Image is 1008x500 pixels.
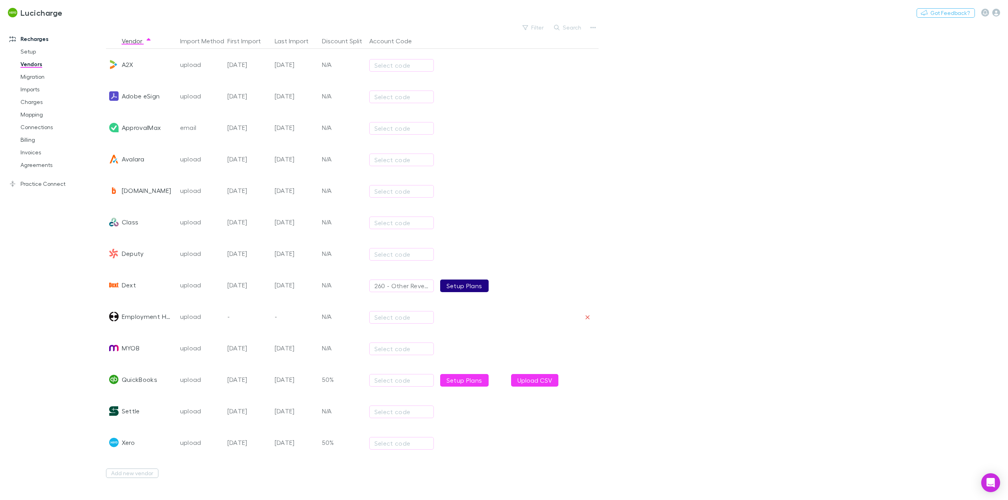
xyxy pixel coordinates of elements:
button: Got Feedback? [917,8,975,18]
button: Select code [369,185,434,198]
div: Select code [374,439,429,448]
div: Class [122,206,139,238]
button: Search [550,23,586,32]
div: - [272,301,319,332]
a: Setup Plans [440,374,489,387]
div: [DATE] [272,238,319,269]
div: [DATE] [224,49,272,80]
a: Invoices [13,146,110,159]
div: Select code [374,376,429,385]
div: A2X [122,49,134,80]
div: N/A [319,143,366,175]
div: [DATE] [272,49,319,80]
button: Select code [369,217,434,229]
div: [DATE] [224,238,272,269]
div: upload [180,49,221,80]
button: Select code [369,122,434,135]
img: Xero's Logo [109,438,119,447]
div: upload [180,143,221,175]
a: Recharges [2,33,110,45]
div: upload [180,175,221,206]
button: 260 - Other Revenue [369,280,434,292]
div: MYOB [122,332,139,364]
button: Select code [369,343,434,355]
div: [DATE] [272,364,319,395]
img: Lucicharge's Logo [8,8,17,17]
div: N/A [319,395,366,427]
img: QuickBooks's Logo [109,375,119,384]
div: Settle [122,395,140,427]
div: [DATE] [272,143,319,175]
div: Select code [374,407,429,417]
a: Imports [13,83,110,96]
a: Setup Plans [440,280,489,292]
img: Class's Logo [109,217,119,227]
button: Select code [369,374,434,387]
img: Adobe eSign's Logo [109,91,119,101]
div: N/A [319,269,366,301]
div: Avalara [122,143,145,175]
a: Setup [13,45,110,58]
div: [DATE] [224,427,272,458]
div: upload [180,269,221,301]
button: Import Method [180,33,234,49]
img: Bill.com's Logo [109,186,119,195]
div: upload [180,80,221,112]
h3: Lucicharge [20,8,63,17]
button: Account Code [369,33,421,49]
div: [DATE] [224,112,272,143]
div: Select code [374,124,429,133]
div: [DATE] [272,112,319,143]
div: upload [180,301,221,332]
div: Open Intercom Messenger [981,473,1000,492]
a: Migration [13,70,110,83]
a: Mapping [13,108,110,121]
a: Connections [13,121,110,133]
button: Select code [369,91,434,103]
div: - [224,301,272,332]
div: [DATE] [224,206,272,238]
div: upload [180,395,221,427]
div: Select code [374,92,429,102]
div: [DATE] [224,332,272,364]
button: Select code [369,437,434,450]
div: N/A [319,206,366,238]
a: Billing [13,133,110,146]
div: [DATE] [272,427,319,458]
div: N/A [319,175,366,206]
a: Practice Connect [2,178,110,190]
div: [DATE] [224,175,272,206]
div: Deputy [122,238,144,269]
a: Vendors [13,58,110,70]
img: ApprovalMax's Logo [109,123,119,132]
div: [DATE] [272,395,319,427]
button: First Import [227,33,270,49]
div: N/A [319,112,366,143]
div: [DOMAIN_NAME] [122,175,171,206]
img: Dext's Logo [109,280,119,290]
div: [DATE] [224,143,272,175]
div: Select code [374,218,429,228]
a: Agreements [13,159,110,171]
button: Select code [369,406,434,418]
img: Deputy's Logo [109,249,119,258]
div: N/A [319,332,366,364]
div: 50% [319,364,366,395]
button: Select code [369,154,434,166]
div: [DATE] [272,175,319,206]
button: Select code [369,311,434,324]
div: upload [180,238,221,269]
div: [DATE] [224,395,272,427]
a: Lucicharge [3,3,67,22]
button: Last Import [275,33,318,49]
div: Select code [374,155,429,165]
button: Select code [369,248,434,261]
div: [DATE] [224,269,272,301]
button: Select code [369,59,434,72]
div: [DATE] [224,364,272,395]
div: email [180,112,221,143]
button: Upload CSV [511,374,558,387]
div: N/A [319,301,366,332]
div: 260 - Other Revenue [374,281,429,291]
div: Select code [374,61,429,70]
